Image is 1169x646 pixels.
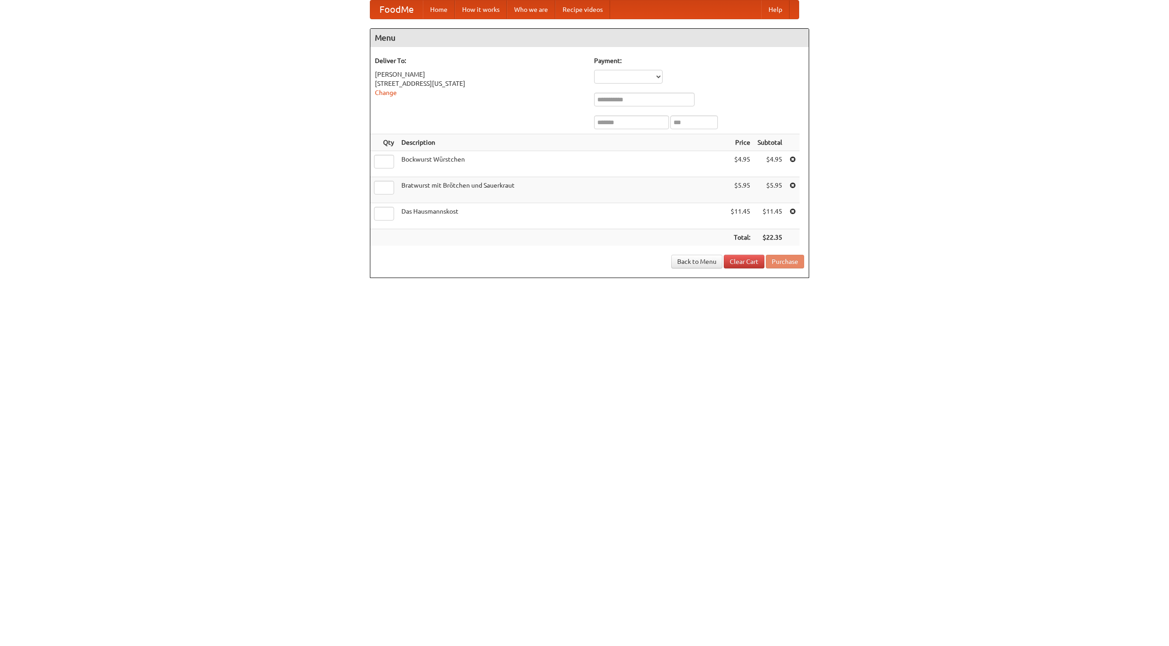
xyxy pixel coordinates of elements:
[671,255,722,268] a: Back to Menu
[398,203,727,229] td: Das Hausmannskost
[727,177,754,203] td: $5.95
[761,0,790,19] a: Help
[727,134,754,151] th: Price
[398,177,727,203] td: Bratwurst mit Brötchen und Sauerkraut
[727,203,754,229] td: $11.45
[727,229,754,246] th: Total:
[507,0,555,19] a: Who we are
[455,0,507,19] a: How it works
[754,229,786,246] th: $22.35
[370,0,423,19] a: FoodMe
[727,151,754,177] td: $4.95
[375,79,585,88] div: [STREET_ADDRESS][US_STATE]
[754,134,786,151] th: Subtotal
[370,134,398,151] th: Qty
[555,0,610,19] a: Recipe videos
[594,56,804,65] h5: Payment:
[754,177,786,203] td: $5.95
[375,89,397,96] a: Change
[398,151,727,177] td: Bockwurst Würstchen
[398,134,727,151] th: Description
[754,151,786,177] td: $4.95
[423,0,455,19] a: Home
[766,255,804,268] button: Purchase
[375,70,585,79] div: [PERSON_NAME]
[370,29,809,47] h4: Menu
[754,203,786,229] td: $11.45
[724,255,764,268] a: Clear Cart
[375,56,585,65] h5: Deliver To:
